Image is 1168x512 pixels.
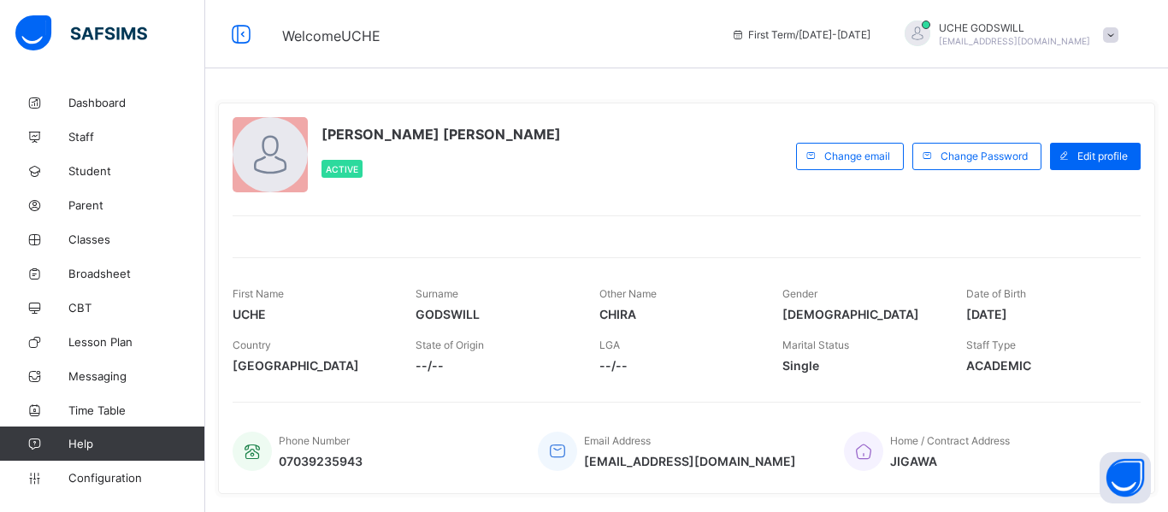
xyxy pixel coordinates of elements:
[68,96,205,109] span: Dashboard
[782,338,849,351] span: Marital Status
[233,338,271,351] span: Country
[782,358,940,373] span: Single
[68,471,204,485] span: Configuration
[321,126,561,143] span: [PERSON_NAME] [PERSON_NAME]
[782,287,817,300] span: Gender
[824,150,890,162] span: Change email
[416,358,573,373] span: --/--
[233,358,390,373] span: [GEOGRAPHIC_DATA]
[68,198,205,212] span: Parent
[416,307,573,321] span: GODSWILL
[599,338,620,351] span: LGA
[782,307,940,321] span: [DEMOGRAPHIC_DATA]
[939,36,1090,46] span: [EMAIL_ADDRESS][DOMAIN_NAME]
[68,130,205,144] span: Staff
[966,338,1016,351] span: Staff Type
[282,27,380,44] span: Welcome UCHE
[279,434,350,447] span: Phone Number
[68,267,205,280] span: Broadsheet
[599,287,657,300] span: Other Name
[941,150,1028,162] span: Change Password
[233,307,390,321] span: UCHE
[584,434,651,447] span: Email Address
[68,301,205,315] span: CBT
[68,369,205,383] span: Messaging
[966,307,1124,321] span: [DATE]
[68,437,204,450] span: Help
[15,15,147,51] img: safsims
[279,454,363,468] span: 07039235943
[939,21,1090,34] span: UCHE GODSWILL
[966,358,1124,373] span: ACADEMIC
[1100,452,1151,503] button: Open asap
[890,434,1010,447] span: Home / Contract Address
[68,164,205,178] span: Student
[68,335,205,349] span: Lesson Plan
[731,28,870,41] span: session/term information
[416,287,458,300] span: Surname
[326,164,358,174] span: Active
[68,232,205,246] span: Classes
[233,287,284,300] span: First Name
[1077,150,1128,162] span: Edit profile
[68,403,205,417] span: Time Table
[584,454,796,468] span: [EMAIL_ADDRESS][DOMAIN_NAME]
[888,21,1127,49] div: UCHEGODSWILL
[966,287,1026,300] span: Date of Birth
[599,307,757,321] span: CHIRA
[599,358,757,373] span: --/--
[416,338,484,351] span: State of Origin
[890,454,1010,468] span: JIGAWA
